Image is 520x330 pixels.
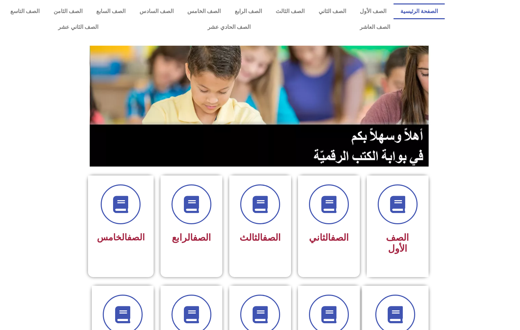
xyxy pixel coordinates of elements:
a: الصفحة الرئيسية [394,3,445,19]
a: الصف السادس [133,3,181,19]
a: الصف [193,232,211,243]
a: الصف [331,232,349,243]
a: الصف الثاني [312,3,353,19]
span: الرابع [172,232,211,243]
a: الصف الثالث [269,3,312,19]
a: الصف الرابع [228,3,269,19]
a: الصف الخامس [180,3,228,19]
a: الصف [127,232,145,242]
span: الثاني [309,232,349,243]
a: الصف السابع [89,3,133,19]
a: الصف الثاني عشر [3,19,153,35]
a: الصف [263,232,281,243]
a: الصف العاشر [305,19,445,35]
span: الثالث [240,232,281,243]
a: الصف الأول [353,3,394,19]
span: الصف الأول [386,232,409,254]
span: الخامس [97,232,145,242]
a: الصف التاسع [3,3,47,19]
a: الصف الثامن [47,3,90,19]
a: الصف الحادي عشر [153,19,305,35]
